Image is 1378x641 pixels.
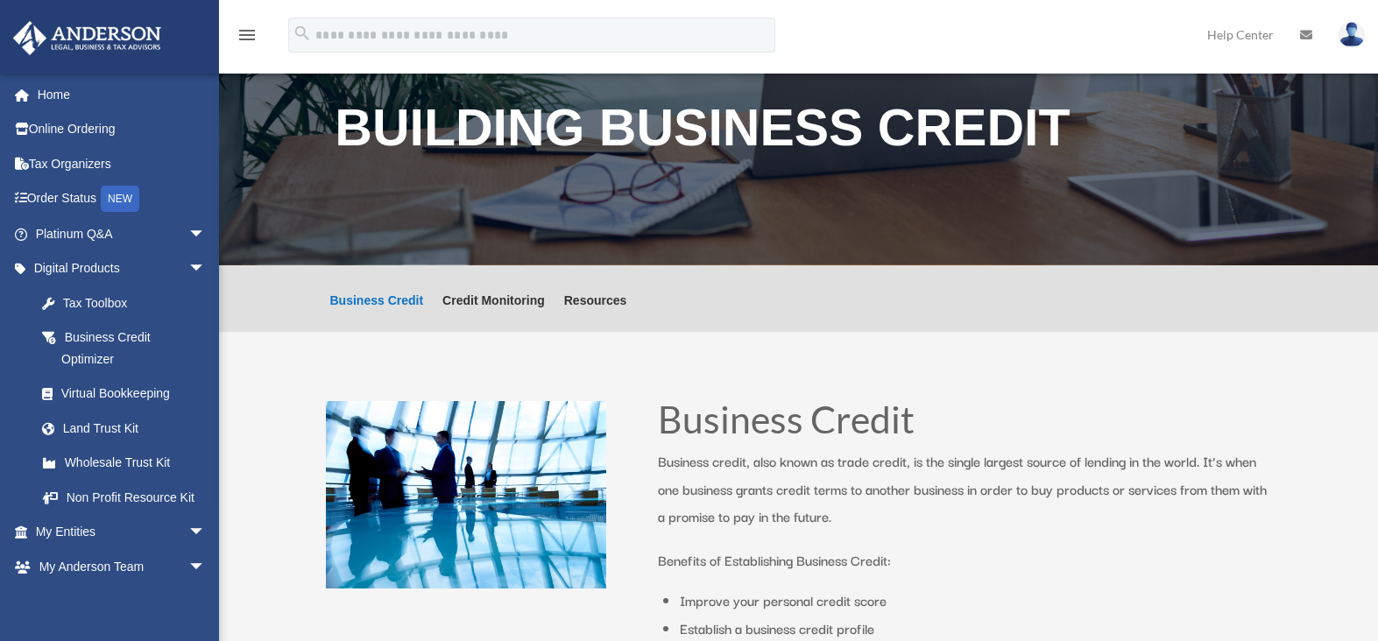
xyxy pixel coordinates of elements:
[442,294,545,332] a: Credit Monitoring
[680,587,1271,615] li: Improve your personal credit score
[61,383,210,405] div: Virtual Bookkeeping
[335,102,1261,163] h1: Building Business Credit
[25,285,232,320] a: Tax Toolbox
[1339,22,1365,47] img: User Pic
[658,546,1271,574] p: Benefits of Establishing Business Credit:
[188,515,223,551] span: arrow_drop_down
[12,112,232,147] a: Online Ordering
[188,549,223,585] span: arrow_drop_down
[188,216,223,252] span: arrow_drop_down
[12,216,232,251] a: Platinum Q&Aarrow_drop_down
[61,452,210,474] div: Wholesale Trust Kit
[25,377,232,412] a: Virtual Bookkeeping
[237,25,258,46] i: menu
[564,294,627,332] a: Resources
[330,294,424,332] a: Business Credit
[61,418,210,440] div: Land Trust Kit
[61,327,201,370] div: Business Credit Optimizer
[12,77,232,112] a: Home
[658,401,1271,447] h1: Business Credit
[8,21,166,55] img: Anderson Advisors Platinum Portal
[25,411,232,446] a: Land Trust Kit
[25,320,223,377] a: Business Credit Optimizer
[25,446,232,481] a: Wholesale Trust Kit
[12,146,232,181] a: Tax Organizers
[61,292,210,314] div: Tax Toolbox
[326,401,606,588] img: business people talking in office
[25,480,232,515] a: Non Profit Resource Kit
[12,549,232,584] a: My Anderson Teamarrow_drop_down
[12,251,232,286] a: Digital Productsarrow_drop_down
[188,251,223,287] span: arrow_drop_down
[12,515,232,550] a: My Entitiesarrow_drop_down
[293,24,312,43] i: search
[658,447,1271,546] p: Business credit, also known as trade credit, is the single largest source of lending in the world...
[12,181,232,217] a: Order StatusNEW
[61,487,210,509] div: Non Profit Resource Kit
[101,186,139,212] div: NEW
[237,31,258,46] a: menu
